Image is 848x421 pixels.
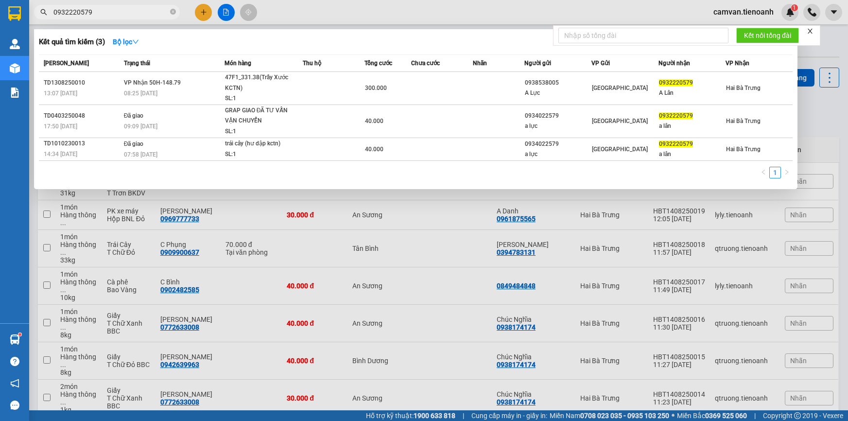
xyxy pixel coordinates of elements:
[365,118,383,124] span: 40.000
[124,60,150,67] span: Trạng thái
[105,34,147,50] button: Bộ lọcdown
[659,79,693,86] span: 0932220579
[558,28,728,43] input: Nhập số tổng đài
[591,60,610,67] span: VP Gửi
[44,111,121,121] div: TD0403250048
[44,60,89,67] span: [PERSON_NAME]
[225,60,251,67] span: Món hàng
[225,72,298,93] div: 47F1_331.38(Trầy Xước KCTN)
[781,167,793,178] button: right
[592,146,648,153] span: [GEOGRAPHIC_DATA]
[225,105,298,126] div: GRAP GIAO ĐÃ TƯ VẤN VẬN CHUYỂN
[784,169,790,175] span: right
[761,169,766,175] span: left
[132,38,139,45] span: down
[124,123,157,130] span: 09:09 [DATE]
[525,111,591,121] div: 0934022579
[726,60,749,67] span: VP Nhận
[225,126,298,137] div: SL: 1
[525,78,591,88] div: 0938538005
[8,6,21,21] img: logo-vxr
[44,123,77,130] span: 17:50 [DATE]
[124,79,181,86] span: VP Nhận 50H-148.79
[10,39,20,49] img: warehouse-icon
[726,85,761,91] span: Hai Bà Trưng
[113,38,139,46] strong: Bộ lọc
[659,112,693,119] span: 0932220579
[736,28,799,43] button: Kết nối tổng đài
[44,139,121,149] div: TD1010230013
[124,112,144,119] span: Đã giao
[225,139,298,149] div: trái cây (hư dập kctn)
[124,151,157,158] span: 07:58 [DATE]
[592,85,648,91] span: [GEOGRAPHIC_DATA]
[473,60,487,67] span: Nhãn
[53,7,168,18] input: Tìm tên, số ĐT hoặc mã đơn
[10,88,20,98] img: solution-icon
[525,149,591,159] div: a lực
[124,140,144,147] span: Đã giao
[18,333,21,336] sup: 1
[170,9,176,15] span: close-circle
[659,149,725,159] div: a lân
[525,88,591,98] div: A Lực
[10,401,19,410] span: message
[659,88,725,98] div: A Lân
[659,140,693,147] span: 0932220579
[10,63,20,73] img: warehouse-icon
[781,167,793,178] li: Next Page
[758,167,769,178] li: Previous Page
[124,90,157,97] span: 08:25 [DATE]
[411,60,440,67] span: Chưa cước
[364,60,392,67] span: Tổng cước
[770,167,780,178] a: 1
[10,334,20,345] img: warehouse-icon
[170,8,176,17] span: close-circle
[592,118,648,124] span: [GEOGRAPHIC_DATA]
[225,149,298,160] div: SL: 1
[726,118,761,124] span: Hai Bà Trưng
[525,139,591,149] div: 0934022579
[44,90,77,97] span: 13:07 [DATE]
[659,121,725,131] div: a lân
[524,60,551,67] span: Người gửi
[44,78,121,88] div: TD1308250010
[365,146,383,153] span: 40.000
[658,60,690,67] span: Người nhận
[525,121,591,131] div: a lực
[10,379,19,388] span: notification
[365,85,387,91] span: 300.000
[303,60,321,67] span: Thu hộ
[225,93,298,104] div: SL: 1
[44,151,77,158] span: 14:34 [DATE]
[10,357,19,366] span: question-circle
[726,146,761,153] span: Hai Bà Trưng
[744,30,791,41] span: Kết nối tổng đài
[807,28,813,35] span: close
[40,9,47,16] span: search
[39,37,105,47] h3: Kết quả tìm kiếm ( 3 )
[758,167,769,178] button: left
